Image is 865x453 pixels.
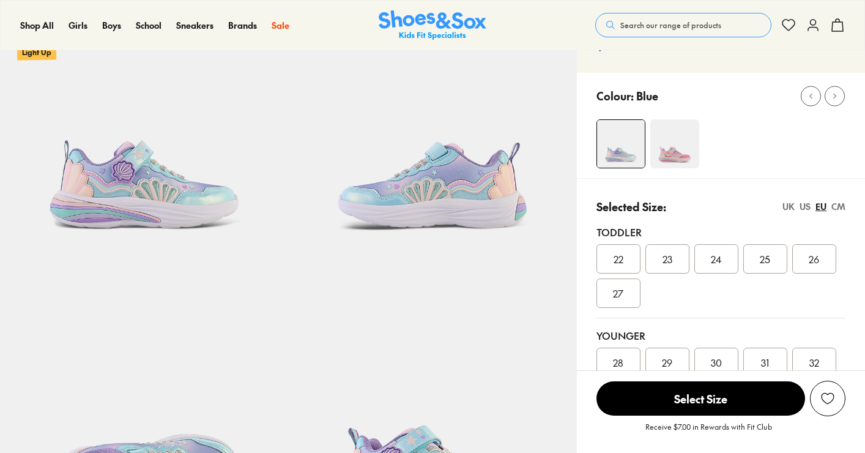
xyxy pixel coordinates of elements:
[596,88,634,104] p: Colour:
[596,328,845,343] div: Younger
[620,20,721,31] span: Search our range of products
[613,355,623,370] span: 28
[815,200,826,213] div: EU
[711,355,722,370] span: 30
[176,19,213,32] a: Sneakers
[597,120,645,168] img: Ari Blue
[228,19,257,32] a: Brands
[662,355,672,370] span: 29
[20,19,54,32] a: Shop All
[20,19,54,31] span: Shop All
[596,381,805,416] span: Select Size
[379,10,486,40] img: SNS_Logo_Responsive.svg
[102,19,121,31] span: Boys
[272,19,289,32] a: Sale
[809,252,819,266] span: 26
[136,19,161,31] span: School
[645,421,772,443] p: Receive $7.00 in Rewards with Fit Club
[228,19,257,31] span: Brands
[800,200,811,213] div: US
[663,252,672,266] span: 23
[809,355,819,370] span: 32
[636,88,658,104] p: Blue
[17,43,56,60] p: Light Up
[782,200,795,213] div: UK
[69,19,87,31] span: Girls
[761,355,769,370] span: 31
[760,252,770,266] span: 25
[810,381,845,416] button: Add to Wishlist
[272,19,289,31] span: Sale
[650,119,699,168] img: Ari Pink
[595,13,771,37] button: Search our range of products
[596,225,845,239] div: Toddler
[102,19,121,32] a: Boys
[379,10,486,40] a: Shoes & Sox
[176,19,213,31] span: Sneakers
[613,286,623,301] span: 27
[596,198,666,215] p: Selected Size:
[136,19,161,32] a: School
[596,381,805,416] button: Select Size
[711,252,722,266] span: 24
[831,200,845,213] div: CM
[614,252,623,266] span: 22
[69,19,87,32] a: Girls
